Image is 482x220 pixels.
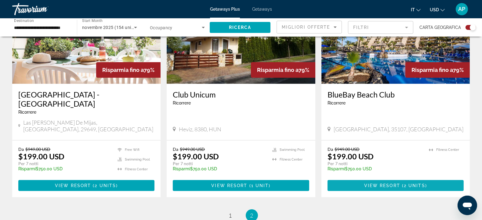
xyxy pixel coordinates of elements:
span: Risparmia fino a [411,67,453,73]
span: ( ) [91,183,118,188]
span: 2 units [404,183,425,188]
button: Change currency [430,5,445,14]
span: Fitness Center [125,167,148,171]
button: Filter [348,21,413,34]
button: View Resort(2 units) [18,180,154,191]
p: $199.00 USD [18,152,64,161]
span: $949.00 USD [25,147,50,152]
div: 79% [96,62,161,78]
span: Free Wifi [125,148,140,152]
span: Las [PERSON_NAME] de Mijas, [GEOGRAPHIC_DATA], 29649, [GEOGRAPHIC_DATA] [23,119,154,133]
a: [GEOGRAPHIC_DATA] - [GEOGRAPHIC_DATA] [18,90,154,108]
span: Risparmi [18,166,36,171]
span: Swimming Pool [125,158,150,161]
span: Ricerca [229,25,252,30]
span: Risparmia fino a [257,67,299,73]
a: Getaways [252,7,272,12]
span: Da [18,147,24,152]
button: View Resort(1 unit) [173,180,309,191]
span: View Resort [211,183,247,188]
p: Per 7 notti [328,161,423,166]
span: ( ) [400,183,427,188]
p: $199.00 USD [328,152,374,161]
span: Swimming Pool [280,148,305,152]
span: ( ) [248,183,271,188]
span: Risparmi [328,166,345,171]
span: Fitness Center [280,158,303,161]
button: Change language [411,5,421,14]
span: $949.00 USD [335,147,360,152]
span: novembre 2025 (154 units available) [82,25,156,30]
span: Ricorrere [173,101,191,105]
span: Start Month [82,19,103,23]
a: BlueBay Beach Club [328,90,464,99]
button: Ricerca [210,22,270,33]
span: 2 units [95,183,116,188]
button: View Resort(2 units) [328,180,464,191]
span: Ricorrere [328,101,346,105]
span: 2 [250,212,253,219]
iframe: Buton lansare fereastră mesagerie [458,196,477,215]
p: $750.00 USD [18,166,111,171]
span: AP [458,6,466,12]
a: Club Unicum [173,90,309,99]
span: Occupancy [150,25,172,30]
span: Da [173,147,178,152]
span: Heviz, 8380, HUN [179,126,221,133]
p: $199.00 USD [173,152,219,161]
span: 1 unit [251,183,269,188]
span: 1 [229,212,232,219]
span: Fitness Center [436,148,459,152]
a: Getaways Plus [210,7,240,12]
p: Per 7 notti [18,161,111,166]
span: Destination [14,19,34,23]
span: View Resort [364,183,400,188]
span: Ricorrere [18,110,36,115]
span: Da [328,147,333,152]
div: 79% [405,62,470,78]
span: Risparmia fino a [102,67,144,73]
p: $750.00 USD [173,166,266,171]
a: Travorium [12,1,73,17]
span: Migliori offerte [282,25,330,30]
span: Risparmi [173,166,190,171]
span: it [411,7,415,12]
div: 79% [251,62,315,78]
span: USD [430,7,439,12]
span: Carta geografica [419,23,461,32]
span: $949.00 USD [180,147,205,152]
p: $750.00 USD [328,166,423,171]
span: [GEOGRAPHIC_DATA], 35107, [GEOGRAPHIC_DATA] [334,126,464,133]
p: Per 7 notti [173,161,266,166]
span: View Resort [55,183,91,188]
mat-select: Sort by [282,23,337,31]
button: User Menu [454,3,470,16]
